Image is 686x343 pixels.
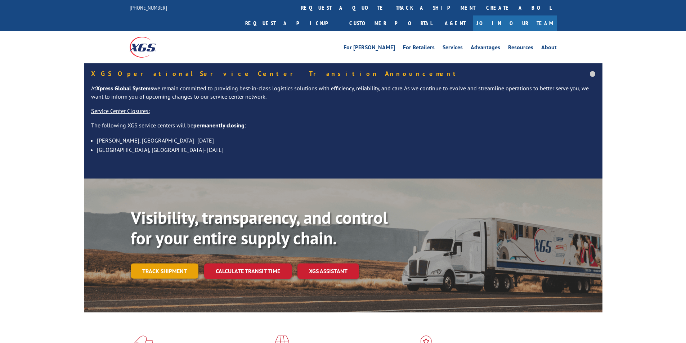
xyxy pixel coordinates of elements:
[403,45,435,53] a: For Retailers
[97,145,595,154] li: [GEOGRAPHIC_DATA], [GEOGRAPHIC_DATA]- [DATE]
[508,45,533,53] a: Resources
[96,85,153,92] strong: Xpress Global Systems
[91,107,150,114] u: Service Center Closures:
[91,84,595,107] p: At we remain committed to providing best-in-class logistics solutions with efficiency, reliabilit...
[131,263,198,279] a: Track shipment
[344,15,438,31] a: Customer Portal
[91,121,595,136] p: The following XGS service centers will be :
[91,71,595,77] h5: XGS Operational Service Center Transition Announcement
[344,45,395,53] a: For [PERSON_NAME]
[438,15,473,31] a: Agent
[443,45,463,53] a: Services
[204,263,292,279] a: Calculate transit time
[130,4,167,11] a: [PHONE_NUMBER]
[473,15,557,31] a: Join Our Team
[471,45,500,53] a: Advantages
[131,206,388,249] b: Visibility, transparency, and control for your entire supply chain.
[97,136,595,145] li: [PERSON_NAME], [GEOGRAPHIC_DATA]- [DATE]
[297,263,359,279] a: XGS ASSISTANT
[240,15,344,31] a: Request a pickup
[541,45,557,53] a: About
[193,122,245,129] strong: permanently closing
